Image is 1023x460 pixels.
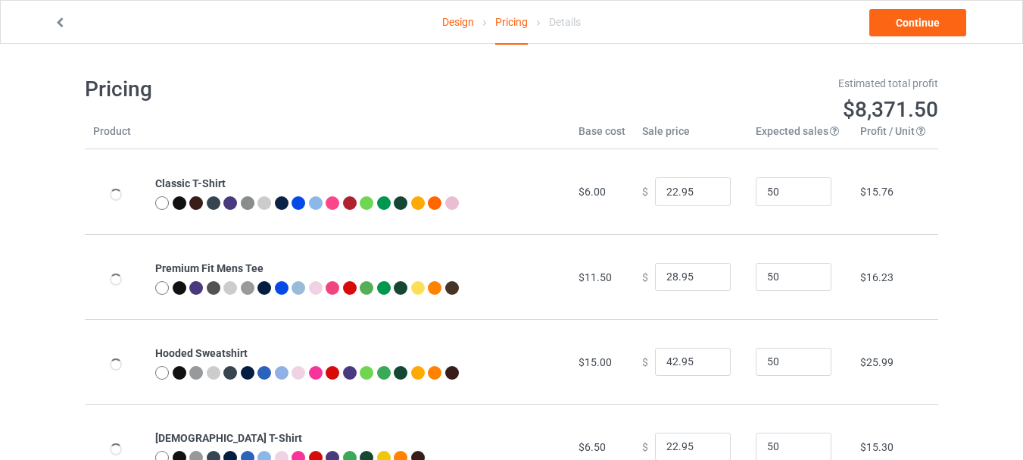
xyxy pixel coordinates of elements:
[85,76,501,103] h1: Pricing
[241,196,254,210] img: heather_texture.png
[869,9,966,36] a: Continue
[634,124,747,149] th: Sale price
[549,1,581,43] div: Details
[155,262,264,274] b: Premium Fit Mens Tee
[155,432,302,444] b: [DEMOGRAPHIC_DATA] T-Shirt
[241,281,254,295] img: heather_texture.png
[860,356,894,368] span: $25.99
[522,76,939,91] div: Estimated total profit
[642,186,648,198] span: $
[442,1,474,43] a: Design
[579,271,612,283] span: $11.50
[85,124,147,149] th: Product
[579,186,606,198] span: $6.00
[843,97,938,122] span: $8,371.50
[860,441,894,453] span: $15.30
[747,124,852,149] th: Expected sales
[642,271,648,283] span: $
[642,440,648,452] span: $
[852,124,938,149] th: Profit / Unit
[860,186,894,198] span: $15.76
[860,271,894,283] span: $16.23
[155,177,226,189] b: Classic T-Shirt
[579,356,612,368] span: $15.00
[155,347,248,359] b: Hooded Sweatshirt
[495,1,528,45] div: Pricing
[570,124,634,149] th: Base cost
[642,355,648,368] span: $
[579,441,606,453] span: $6.50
